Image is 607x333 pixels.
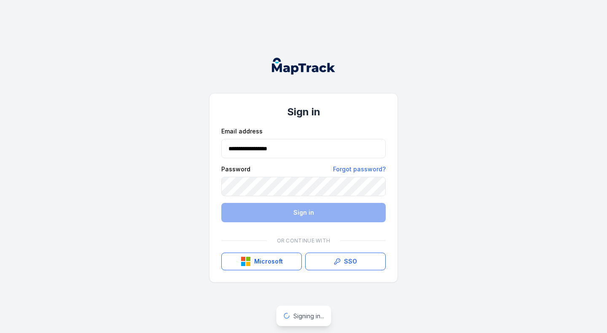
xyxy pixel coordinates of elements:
label: Password [221,165,250,173]
nav: Global [258,58,349,75]
label: Email address [221,127,263,136]
div: Or continue with [221,232,386,249]
h1: Sign in [221,105,386,119]
span: Signing in... [293,312,324,320]
a: Forgot password? [333,165,386,173]
button: Microsoft [221,253,302,270]
a: SSO [305,253,386,270]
